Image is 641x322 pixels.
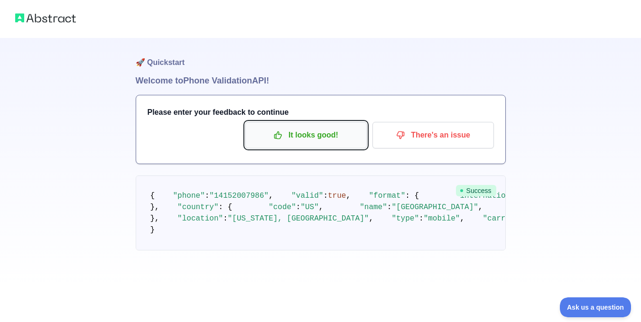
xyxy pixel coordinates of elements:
span: "[US_STATE], [GEOGRAPHIC_DATA]" [228,214,369,223]
span: : [387,203,392,212]
h1: Welcome to Phone Validation API! [136,74,506,87]
span: : [223,214,228,223]
span: , [460,214,464,223]
span: "phone" [173,192,205,200]
span: "location" [177,214,223,223]
span: "country" [177,203,218,212]
span: true [328,192,346,200]
span: "name" [360,203,387,212]
span: , [346,192,351,200]
iframe: Toggle Customer Support [560,297,632,317]
span: "14152007986" [209,192,269,200]
span: "international" [455,192,524,200]
span: : [296,203,301,212]
span: : { [405,192,419,200]
span: , [478,203,483,212]
span: "US" [300,203,318,212]
button: It looks good! [245,122,367,148]
img: Abstract logo [15,11,76,25]
h1: 🚀 Quickstart [136,38,506,74]
span: "valid" [291,192,323,200]
span: , [319,203,324,212]
span: "code" [269,203,296,212]
span: , [369,214,373,223]
span: : [205,192,210,200]
span: : [323,192,328,200]
span: : { [219,203,232,212]
span: "carrier" [483,214,523,223]
span: Success [456,185,496,196]
span: "type" [391,214,419,223]
span: , [269,192,273,200]
h3: Please enter your feedback to continue [148,107,494,118]
button: There's an issue [372,122,494,148]
span: { [150,192,155,200]
p: It looks good! [252,127,360,143]
p: There's an issue [380,127,487,143]
span: "[GEOGRAPHIC_DATA]" [391,203,478,212]
span: "format" [369,192,405,200]
span: "mobile" [424,214,460,223]
span: : [419,214,424,223]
